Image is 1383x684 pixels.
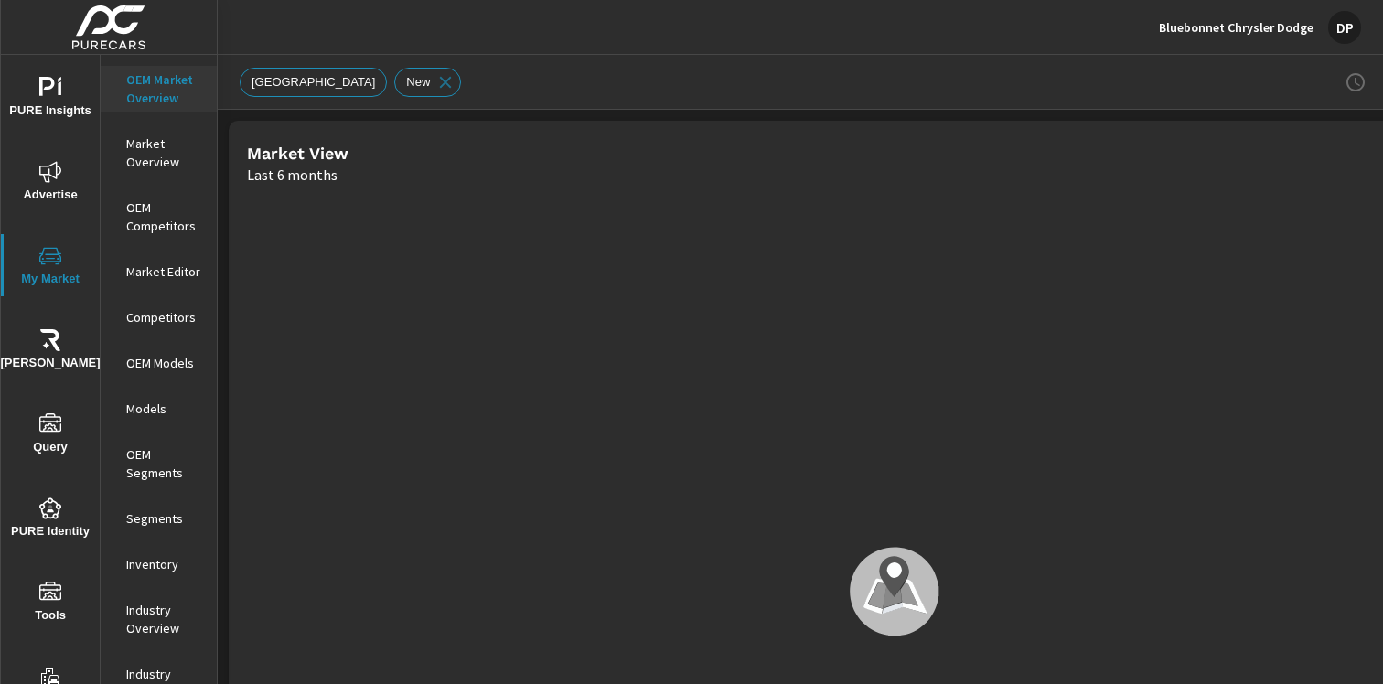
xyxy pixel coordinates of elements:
[6,161,94,206] span: Advertise
[126,308,202,326] p: Competitors
[394,68,461,97] div: New
[6,582,94,626] span: Tools
[241,75,386,89] span: [GEOGRAPHIC_DATA]
[101,66,217,112] div: OEM Market Overview
[101,505,217,532] div: Segments
[6,497,94,542] span: PURE Identity
[126,198,202,235] p: OEM Competitors
[395,75,441,89] span: New
[126,400,202,418] p: Models
[101,395,217,422] div: Models
[6,413,94,458] span: Query
[126,134,202,171] p: Market Overview
[101,441,217,486] div: OEM Segments
[1328,11,1361,44] div: DP
[101,349,217,377] div: OEM Models
[126,445,202,482] p: OEM Segments
[101,596,217,642] div: Industry Overview
[101,194,217,240] div: OEM Competitors
[101,550,217,578] div: Inventory
[126,262,202,281] p: Market Editor
[6,77,94,122] span: PURE Insights
[101,304,217,331] div: Competitors
[6,329,94,374] span: [PERSON_NAME]
[126,70,202,107] p: OEM Market Overview
[1159,19,1313,36] p: Bluebonnet Chrysler Dodge
[126,601,202,637] p: Industry Overview
[126,555,202,573] p: Inventory
[247,144,348,163] h5: Market View
[6,245,94,290] span: My Market
[101,258,217,285] div: Market Editor
[126,509,202,528] p: Segments
[126,354,202,372] p: OEM Models
[247,164,338,186] p: Last 6 months
[101,130,217,176] div: Market Overview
